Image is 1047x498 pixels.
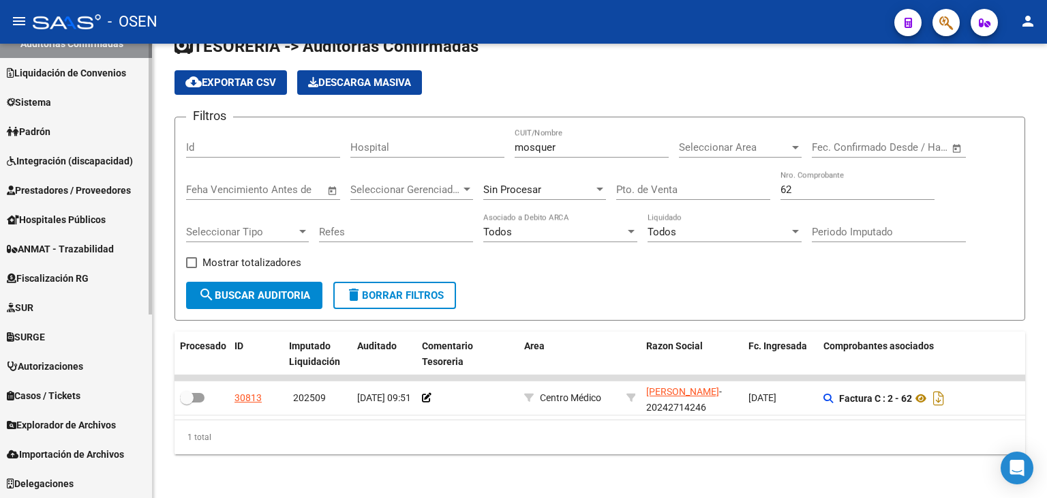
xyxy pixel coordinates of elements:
datatable-header-cell: ID [229,332,284,377]
button: Buscar Auditoria [186,282,322,309]
span: Procesado [180,340,226,351]
span: Sistema [7,95,51,110]
mat-icon: cloud_download [185,74,202,90]
datatable-header-cell: Razon Social [641,332,743,377]
button: Borrar Filtros [333,282,456,309]
span: Fiscalización RG [7,271,89,286]
datatable-header-cell: Comprobantes asociados [818,332,1022,377]
app-download-masive: Descarga masiva de comprobantes (adjuntos) [297,70,422,95]
mat-icon: search [198,287,215,303]
strong: Factura C : 2 - 62 [839,393,912,404]
span: [DATE] 09:51 [357,392,411,403]
span: Integración (discapacidad) [7,153,133,169]
input: Fecha inicio [812,141,867,153]
button: Descarga Masiva [297,70,422,95]
div: 30813 [234,390,262,406]
datatable-header-cell: Procesado [174,332,229,377]
span: Borrar Filtros [346,289,444,302]
span: Razon Social [646,340,703,351]
span: ID [234,340,243,351]
span: SURGE [7,329,45,345]
span: Padrón [7,124,50,139]
div: - 20242714246 [646,384,738,413]
datatable-header-cell: Comentario Tesoreria [416,332,519,377]
span: [PERSON_NAME] [646,386,719,397]
span: 202509 [293,392,326,403]
span: Comprobantes asociados [823,340,934,351]
datatable-header-cell: Auditado [352,332,416,377]
span: Mostrar totalizadores [202,254,301,271]
button: Open calendar [325,183,341,199]
span: Exportar CSV [185,76,276,89]
span: ANMAT - Trazabilidad [7,241,114,257]
span: Buscar Auditoria [198,289,310,302]
input: Fecha fin [879,141,945,153]
div: Open Intercom Messenger [1001,452,1033,484]
mat-icon: person [1020,13,1036,29]
div: 1 total [174,420,1025,454]
span: Autorizaciones [7,359,83,374]
datatable-header-cell: Fc. Ingresada [743,332,818,377]
span: Explorador de Archivos [7,418,116,433]
span: SUR [7,300,33,315]
span: Seleccionar Tipo [186,226,297,238]
span: Seleccionar Area [679,141,789,153]
span: [DATE] [748,392,776,403]
span: Delegaciones [7,476,74,491]
span: Area [524,340,545,351]
button: Open calendar [950,141,965,156]
span: Hospitales Públicos [7,212,106,227]
span: Auditado [357,340,397,351]
h3: Filtros [186,106,233,126]
span: Todos [648,226,676,238]
span: TESORERIA -> Auditorías Confirmadas [174,37,479,56]
span: Descarga Masiva [308,76,411,89]
span: Sin Procesar [483,184,541,196]
span: - OSEN [108,7,157,37]
span: Importación de Archivos [7,447,124,462]
span: Comentario Tesoreria [422,340,473,367]
span: Fc. Ingresada [748,340,807,351]
mat-icon: delete [346,287,362,303]
button: Exportar CSV [174,70,287,95]
span: Centro Médico [540,392,601,403]
datatable-header-cell: Area [519,332,621,377]
datatable-header-cell: Imputado Liquidación [284,332,352,377]
span: Todos [483,226,512,238]
span: Imputado Liquidación [289,340,340,367]
span: Casos / Tickets [7,388,80,403]
span: Seleccionar Gerenciador [350,184,461,196]
i: Descargar documento [930,387,947,409]
mat-icon: menu [11,13,27,29]
span: Liquidación de Convenios [7,65,126,80]
span: Prestadores / Proveedores [7,183,131,198]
